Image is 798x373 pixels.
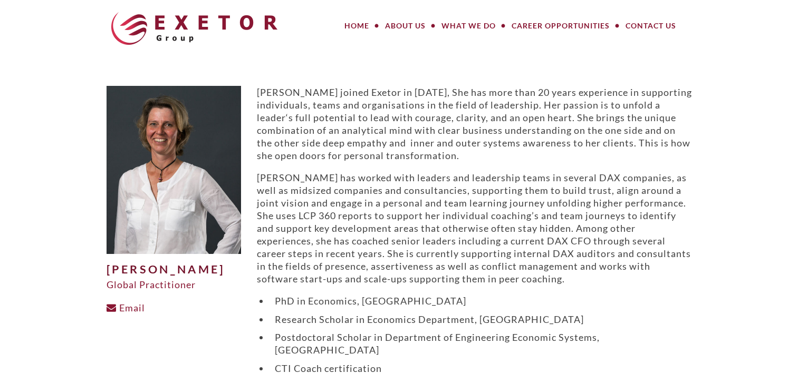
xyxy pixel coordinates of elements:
p: [PERSON_NAME] joined Exetor in [DATE], She has more than 20 years experience in supporting indivi... [257,86,692,162]
a: About Us [377,15,434,36]
a: Career Opportunities [504,15,618,36]
a: Email [107,302,145,313]
img: Viola-edited-500x625.jpg [107,86,241,254]
a: Contact Us [618,15,684,36]
li: Research Scholar in Economics Department, [GEOGRAPHIC_DATA] [270,313,692,326]
img: The Exetor Group [111,12,277,45]
li: Postdoctoral Scholar in Department of Engineering Economic Systems, [GEOGRAPHIC_DATA] [270,331,692,356]
a: What We Do [434,15,504,36]
a: Home [336,15,377,36]
li: PhD in Economics, [GEOGRAPHIC_DATA] [270,295,692,307]
h1: [PERSON_NAME] [107,263,241,276]
div: Global Practitioner [107,278,241,291]
p: [PERSON_NAME] has worked with leaders and leadership teams in several DAX companies, as well as m... [257,171,692,285]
